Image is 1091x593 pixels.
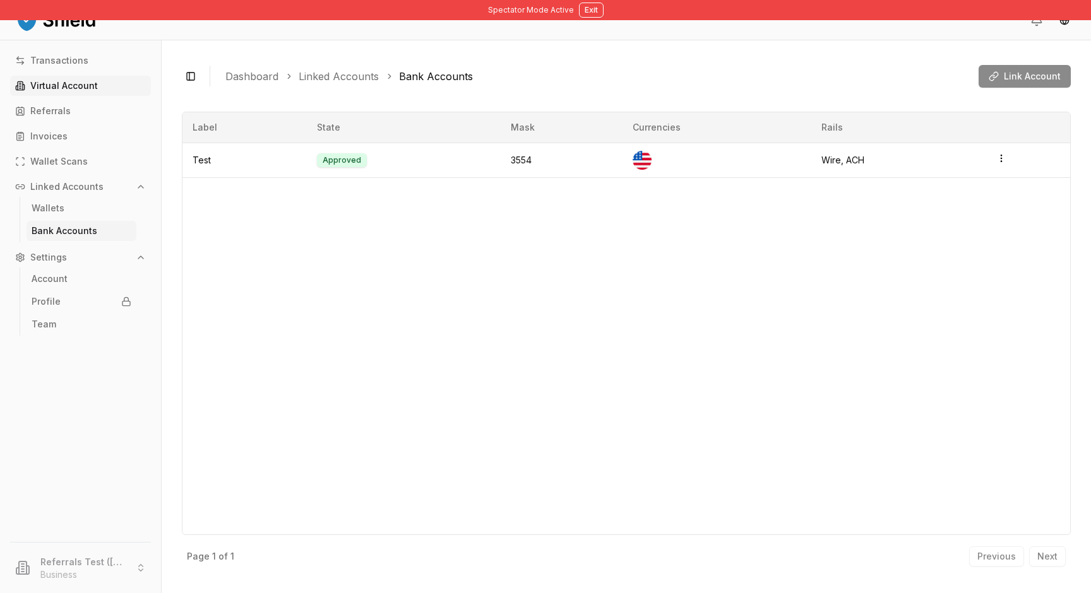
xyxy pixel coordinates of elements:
button: Exit [579,3,604,18]
nav: breadcrumb [225,69,969,84]
p: Settings [30,253,67,262]
a: Team [27,314,136,334]
p: Page [187,552,210,561]
th: State [307,112,501,143]
td: 3554 [501,143,623,177]
p: Profile [32,297,61,306]
a: Dashboard [225,69,278,84]
th: Rails [811,112,986,143]
td: Test [182,143,307,177]
p: Transactions [30,56,88,65]
a: Wallets [27,198,136,218]
p: Team [32,320,56,329]
a: Bank Accounts [27,221,136,241]
a: Profile [27,291,136,312]
a: Wallet Scans [10,151,151,172]
p: Invoices [30,132,68,141]
p: Wallet Scans [30,157,88,166]
a: Account [27,269,136,289]
p: Bank Accounts [32,226,97,235]
a: Referrals [10,101,151,121]
p: of [218,552,228,561]
th: Mask [501,112,623,143]
span: Spectator Mode Active [488,5,574,15]
p: 1 [230,552,234,561]
a: Transactions [10,50,151,71]
p: Virtual Account [30,81,98,90]
img: US Dollar [633,151,652,170]
button: Linked Accounts [10,177,151,197]
a: Bank Accounts [399,69,473,84]
a: Linked Accounts [299,69,379,84]
p: Referrals [30,107,71,115]
p: Account [32,274,68,283]
a: Invoices [10,126,151,146]
a: Virtual Account [10,76,151,96]
th: Currencies [623,112,811,143]
div: Wire, ACH [821,154,976,167]
p: Linked Accounts [30,182,104,191]
p: 1 [212,552,216,561]
p: Wallets [32,204,64,213]
th: Label [182,112,307,143]
button: Settings [10,247,151,267]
